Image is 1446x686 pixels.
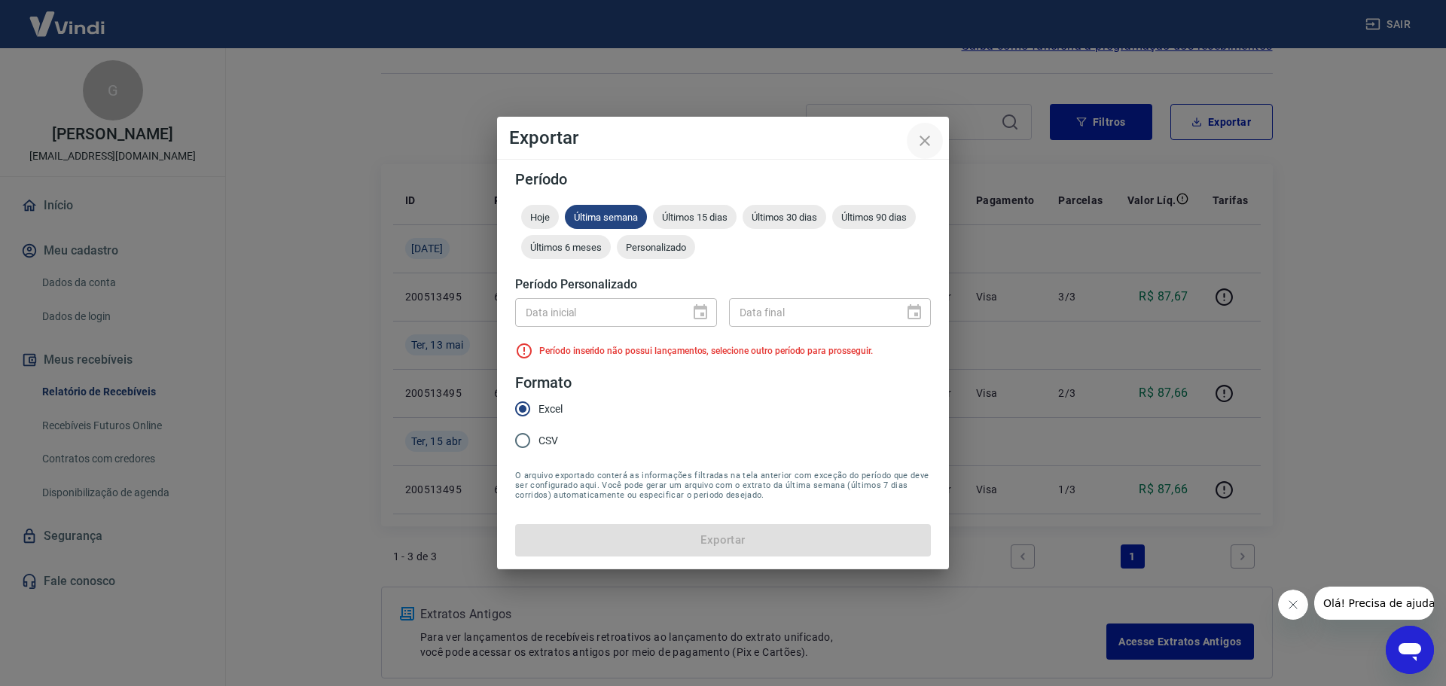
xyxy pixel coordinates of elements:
[1386,626,1434,674] iframe: Botão para abrir a janela de mensagens
[565,212,647,223] span: Última semana
[521,242,611,253] span: Últimos 6 meses
[729,298,893,326] input: DD/MM/YYYY
[743,212,826,223] span: Últimos 30 dias
[538,401,563,417] span: Excel
[521,212,559,223] span: Hoje
[521,235,611,259] div: Últimos 6 meses
[907,123,943,159] button: close
[515,372,572,394] legend: Formato
[743,205,826,229] div: Últimos 30 dias
[9,11,127,23] span: Olá! Precisa de ajuda?
[515,172,931,187] h5: Período
[653,205,737,229] div: Últimos 15 dias
[832,212,916,223] span: Últimos 90 dias
[515,277,931,292] h5: Período Personalizado
[1314,587,1434,620] iframe: Mensagem da empresa
[617,235,695,259] div: Personalizado
[515,471,931,500] span: O arquivo exportado conterá as informações filtradas na tela anterior com exceção do período que ...
[832,205,916,229] div: Últimos 90 dias
[653,212,737,223] span: Últimos 15 dias
[565,205,647,229] div: Última semana
[538,433,558,449] span: CSV
[617,242,695,253] span: Personalizado
[521,205,559,229] div: Hoje
[509,129,937,147] h4: Exportar
[1278,590,1308,620] iframe: Fechar mensagem
[539,344,873,358] p: Período inserido não possui lançamentos, selecione outro período para prosseguir.
[515,298,679,326] input: DD/MM/YYYY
